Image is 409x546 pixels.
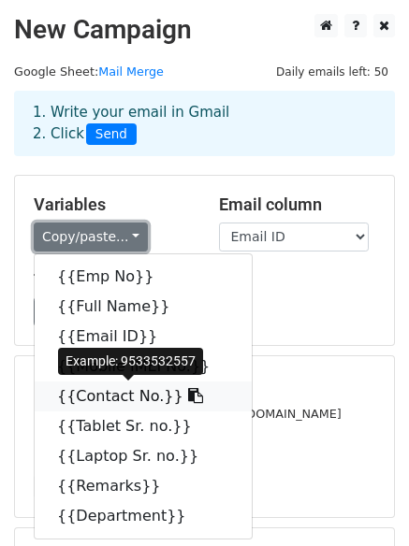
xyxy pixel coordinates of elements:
[35,471,252,501] a: {{Remarks}}
[35,441,252,471] a: {{Laptop Sr. no.}}
[35,262,252,292] a: {{Emp No}}
[58,348,203,375] div: Example: 9533532557
[86,123,137,146] span: Send
[219,194,376,215] h5: Email column
[315,456,409,546] iframe: Chat Widget
[35,322,252,352] a: {{Email ID}}
[19,102,390,145] div: 1. Write your email in Gmail 2. Click
[35,381,252,411] a: {{Contact No.}}
[35,352,252,381] a: {{Mobile IMEI No.}}
[34,194,191,215] h5: Variables
[35,501,252,531] a: {{Department}}
[14,14,395,46] h2: New Campaign
[34,223,148,251] a: Copy/paste...
[34,407,342,421] small: [PERSON_NAME][EMAIL_ADDRESS][DOMAIN_NAME]
[270,62,395,82] span: Daily emails left: 50
[270,65,395,79] a: Daily emails left: 50
[98,65,164,79] a: Mail Merge
[14,65,164,79] small: Google Sheet:
[35,292,252,322] a: {{Full Name}}
[35,411,252,441] a: {{Tablet Sr. no.}}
